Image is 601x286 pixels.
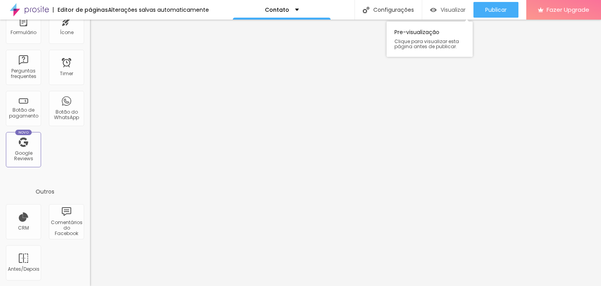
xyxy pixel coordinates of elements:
div: Timer [60,71,73,76]
button: Visualizar [422,2,473,18]
span: Clique para visualizar esta página antes de publicar. [394,39,465,49]
span: Publicar [485,7,507,13]
img: Icone [363,7,369,13]
div: Ícone [60,30,74,35]
img: view-1.svg [430,7,437,13]
iframe: Editor [90,20,601,286]
p: Contato [265,7,289,13]
div: Comentários do Facebook [51,220,82,237]
span: Visualizar [441,7,466,13]
div: Botão do WhatsApp [51,109,82,121]
div: Novo [15,130,32,135]
button: Publicar [473,2,518,18]
div: Alterações salvas automaticamente [108,7,209,13]
div: Pre-visualização [387,22,473,57]
div: Google Reviews [8,150,39,162]
div: Botão de pagamento [8,107,39,119]
div: Antes/Depois [8,266,39,272]
span: Fazer Upgrade [547,6,589,13]
div: Perguntas frequentes [8,68,39,80]
div: Formulário [11,30,36,35]
div: Editor de páginas [53,7,108,13]
div: CRM [18,225,29,231]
